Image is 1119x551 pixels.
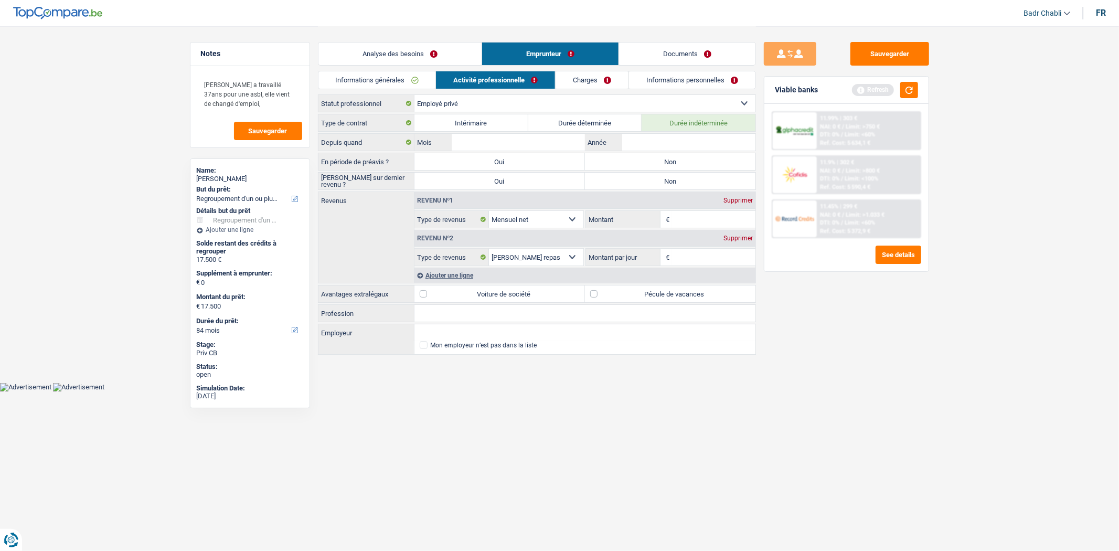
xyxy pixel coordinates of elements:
a: Informations personnelles [629,71,755,89]
a: Badr Chabli [1015,5,1070,22]
div: Revenu nº2 [414,235,456,241]
div: Ajouter une ligne [197,226,303,234]
div: Ref. Cost: 5 634,1 € [820,140,870,146]
label: Voiture de société [414,285,585,302]
div: Status: [197,363,303,371]
label: Année [585,134,622,151]
span: DTI: 0% [820,131,839,138]
a: Documents [619,43,755,65]
input: AAAA [622,134,755,151]
label: Oui [414,173,585,189]
span: DTI: 0% [820,175,839,182]
span: Limit: <60% [845,219,875,226]
label: Intérimaire [414,114,528,131]
label: En période de préavis ? [318,153,414,170]
label: But du prêt: [197,185,301,194]
a: Activité professionnelle [436,71,555,89]
div: Mon employeur n’est pas dans la liste [430,342,537,348]
label: Type de revenus [414,249,489,266]
span: / [841,175,843,182]
span: Limit: <100% [845,175,878,182]
div: [PERSON_NAME] [197,175,303,183]
label: Depuis quand [318,134,414,151]
label: [PERSON_NAME] sur dernier revenu ? [318,173,414,189]
span: € [197,302,200,311]
img: AlphaCredit [775,125,814,137]
span: Limit: >1.033 € [846,211,884,218]
span: € [660,249,672,266]
span: € [197,278,200,287]
label: Mois [414,134,452,151]
button: Sauvegarder [850,42,929,66]
div: 17.500 € [197,256,303,264]
span: Limit: >750 € [846,123,880,130]
a: Analyse des besoins [318,43,482,65]
div: Ref. Cost: 5 590,4 € [820,184,870,190]
img: Cofidis [775,165,814,184]
h5: Notes [201,49,299,58]
span: DTI: 0% [820,219,839,226]
div: Solde restant des crédits à regrouper [197,239,303,256]
div: Ref. Cost: 5 372,9 € [820,228,870,235]
a: Emprunteur [482,43,619,65]
span: NAI: 0 € [820,123,840,130]
div: fr [1096,8,1106,18]
div: [DATE] [197,392,303,400]
div: open [197,370,303,379]
span: NAI: 0 € [820,211,840,218]
label: Type de contrat [318,114,414,131]
button: See details [876,246,921,264]
span: / [842,123,844,130]
label: Montant par jour [586,249,660,266]
span: Limit: >800 € [846,167,880,174]
label: Revenus [318,192,414,204]
div: Détails but du prêt [197,207,303,215]
input: MM [452,134,584,151]
img: TopCompare Logo [13,7,102,19]
label: Montant [586,211,660,228]
label: Avantages extralégaux [318,285,414,302]
label: Non [585,173,755,189]
button: Sauvegarder [234,122,302,140]
span: / [842,167,844,174]
div: Simulation Date: [197,384,303,393]
div: Revenu nº1 [414,197,456,204]
span: Badr Chabli [1024,9,1061,18]
div: Ajouter une ligne [414,268,755,283]
div: Name: [197,166,303,175]
span: € [660,211,672,228]
div: 11.45% | 299 € [820,203,857,210]
div: Refresh [852,84,894,96]
div: Supprimer [721,197,755,204]
span: / [842,211,844,218]
label: Montant du prêt: [197,293,301,301]
img: Advertisement [53,383,104,391]
div: Viable banks [775,86,818,94]
div: Priv CB [197,349,303,357]
span: Limit: <60% [845,131,875,138]
div: 11.9% | 302 € [820,159,854,166]
img: Record Credits [775,209,814,228]
div: 11.99% | 303 € [820,115,857,122]
label: Statut professionnel [318,95,414,112]
input: Cherchez votre employeur [414,324,755,341]
span: Sauvegarder [249,128,287,134]
div: Stage: [197,341,303,349]
div: Supprimer [721,235,755,241]
a: Informations générales [318,71,436,89]
label: Pécule de vacances [585,285,755,302]
span: NAI: 0 € [820,167,840,174]
a: Charges [556,71,628,89]
span: / [841,219,843,226]
label: Type de revenus [414,211,489,228]
label: Profession [318,305,414,322]
label: Durée indéterminée [642,114,755,131]
label: Durée déterminée [528,114,642,131]
label: Oui [414,153,585,170]
label: Non [585,153,755,170]
label: Employeur [318,324,414,341]
span: / [841,131,843,138]
label: Durée du prêt: [197,317,301,325]
label: Supplément à emprunter: [197,269,301,278]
